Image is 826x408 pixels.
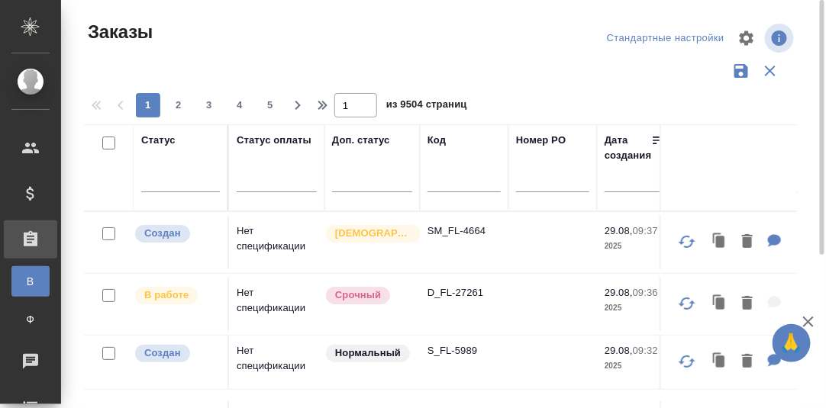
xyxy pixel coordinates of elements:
button: 5 [258,93,282,117]
p: 09:36 [633,287,658,298]
p: 2025 [605,358,666,374]
a: Ф [11,304,50,335]
button: Удалить [734,288,760,320]
button: Клонировать [705,226,734,258]
p: S_FL-5989 [428,343,501,358]
span: Ф [19,312,42,327]
span: 🙏 [779,327,805,359]
span: 3 [197,98,221,113]
button: Удалить [734,346,760,377]
button: 2 [166,93,191,117]
button: 4 [227,93,252,117]
div: split button [603,27,728,50]
div: Статус [141,133,176,148]
p: 29.08, [605,287,633,298]
button: Сохранить фильтры [727,56,756,85]
button: 🙏 [773,324,811,362]
button: Клонировать [705,288,734,320]
button: Клонировать [705,346,734,377]
div: Выставляется автоматически при создании заказа [134,343,220,364]
button: Удалить [734,226,760,258]
p: SM_FL-4664 [428,223,501,239]
span: 5 [258,98,282,113]
p: Нормальный [335,345,401,361]
td: Нет спецификации [229,336,324,389]
p: Создан [144,226,181,241]
div: Код [428,133,446,148]
p: 2025 [605,239,666,254]
div: Дата создания [605,133,651,163]
button: Обновить [669,343,705,380]
p: 29.08, [605,345,633,356]
p: В работе [144,288,189,303]
div: Выставляет ПМ после принятия заказа от КМа [134,285,220,306]
span: Посмотреть информацию [765,24,797,53]
button: 3 [197,93,221,117]
p: D_FL-27261 [428,285,501,300]
p: 2025 [605,300,666,316]
p: 29.08, [605,225,633,236]
div: Номер PO [516,133,566,148]
span: из 9504 страниц [386,95,467,117]
button: Сбросить фильтры [756,56,785,85]
div: Доп. статус [332,133,390,148]
p: Срочный [335,288,381,303]
div: Выставляется автоматически при создании заказа [134,223,220,244]
p: 09:32 [633,345,658,356]
span: Заказы [84,20,153,44]
span: 2 [166,98,191,113]
td: Нет спецификации [229,216,324,269]
a: В [11,266,50,297]
div: Статус оплаты [237,133,311,148]
td: Нет спецификации [229,278,324,331]
p: [DEMOGRAPHIC_DATA] [335,226,411,241]
p: 09:37 [633,225,658,236]
button: Обновить [669,223,705,260]
span: 4 [227,98,252,113]
span: В [19,274,42,289]
div: Статус по умолчанию для стандартных заказов [324,343,412,364]
button: Обновить [669,285,705,322]
p: Создан [144,345,181,361]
